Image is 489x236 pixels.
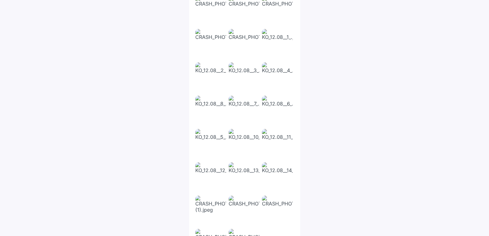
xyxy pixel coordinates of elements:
img: CRASH_PHOTO__53_.jpeg [229,29,259,60]
img: CRASH_PHOTO__52_.jpeg [195,29,226,60]
img: CRASH_PHOTO__54_.jpeg [262,196,293,226]
img: KO_12.08__7_.jpeg [229,96,259,126]
img: KO_12.08__12_.jpeg [195,162,226,193]
img: KO_12.08__2_.jpeg [195,62,226,93]
img: KO_12.08__11_.jpeg [262,129,293,160]
img: CRASH_PHOTO__55_.jpeg [229,196,259,226]
img: KO_12.08__14_.jpeg [262,162,293,193]
img: CRASH_PHOTO__59_ (1).jpeg [195,196,226,226]
img: KO_12.08__13_.jpeg [229,162,259,193]
img: KO_12.08__10_.jpeg [229,129,259,160]
img: KO_12.08__4_.jpeg [262,62,293,93]
img: KO_12.08__6_.jpeg [262,96,293,126]
img: KO_12.08__5_.jpeg [195,129,226,160]
img: KO_12.08__8_.jpeg [195,96,226,126]
img: KO_12.08__1_.jpeg [262,29,293,60]
img: KO_12.08__3_.jpeg [229,62,259,93]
